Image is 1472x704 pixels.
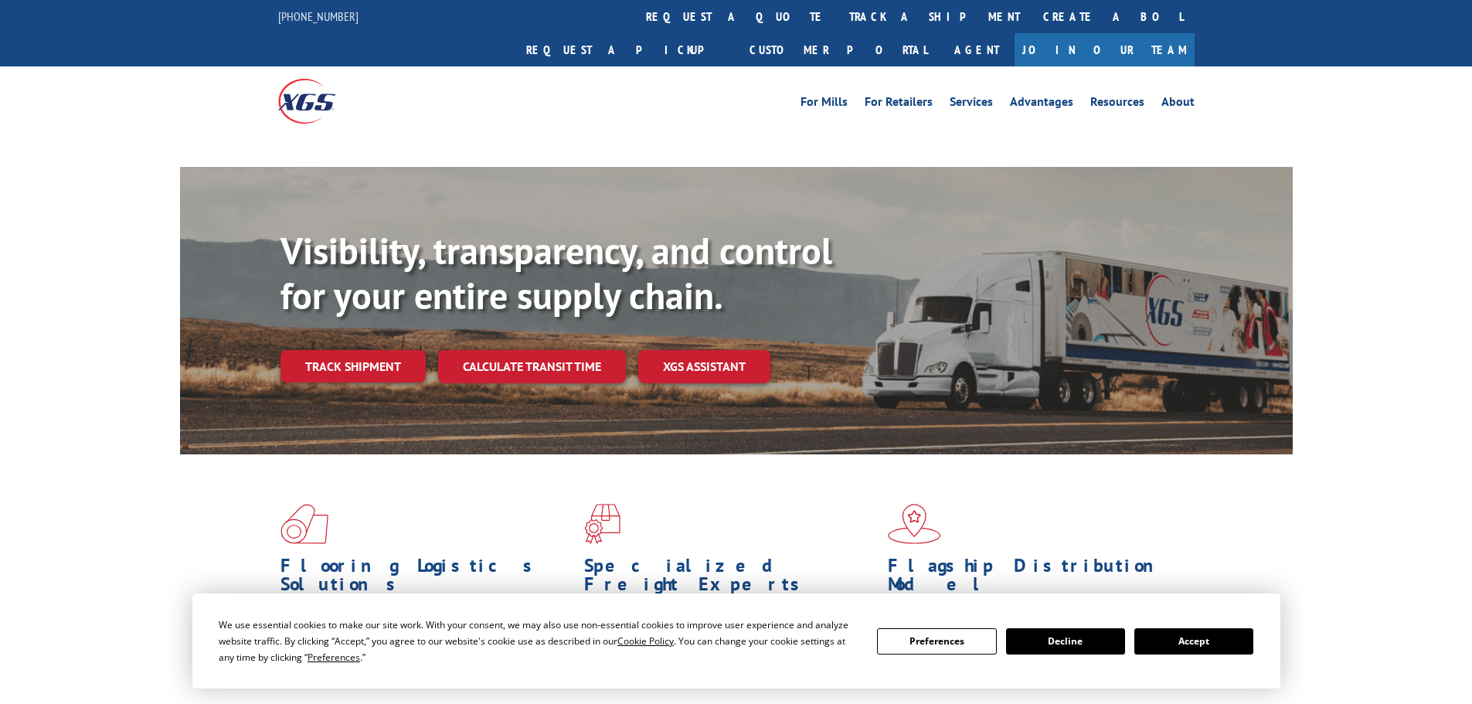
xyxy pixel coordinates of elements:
[865,96,933,113] a: For Retailers
[1006,628,1125,655] button: Decline
[888,504,941,544] img: xgs-icon-flagship-distribution-model-red
[280,350,426,383] a: Track shipment
[950,96,993,113] a: Services
[638,350,770,383] a: XGS ASSISTANT
[584,504,620,544] img: xgs-icon-focused-on-flooring-red
[219,617,858,665] div: We use essential cookies to make our site work. With your consent, we may also use non-essential ...
[617,634,674,648] span: Cookie Policy
[1010,96,1073,113] a: Advantages
[584,556,876,601] h1: Specialized Freight Experts
[280,556,573,601] h1: Flooring Logistics Solutions
[278,9,359,24] a: [PHONE_NUMBER]
[1015,33,1195,66] a: Join Our Team
[877,628,996,655] button: Preferences
[939,33,1015,66] a: Agent
[438,350,626,383] a: Calculate transit time
[280,504,328,544] img: xgs-icon-total-supply-chain-intelligence-red
[1134,628,1253,655] button: Accept
[280,226,832,319] b: Visibility, transparency, and control for your entire supply chain.
[515,33,738,66] a: Request a pickup
[738,33,939,66] a: Customer Portal
[888,556,1180,601] h1: Flagship Distribution Model
[801,96,848,113] a: For Mills
[1161,96,1195,113] a: About
[1090,96,1144,113] a: Resources
[192,593,1280,689] div: Cookie Consent Prompt
[308,651,360,664] span: Preferences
